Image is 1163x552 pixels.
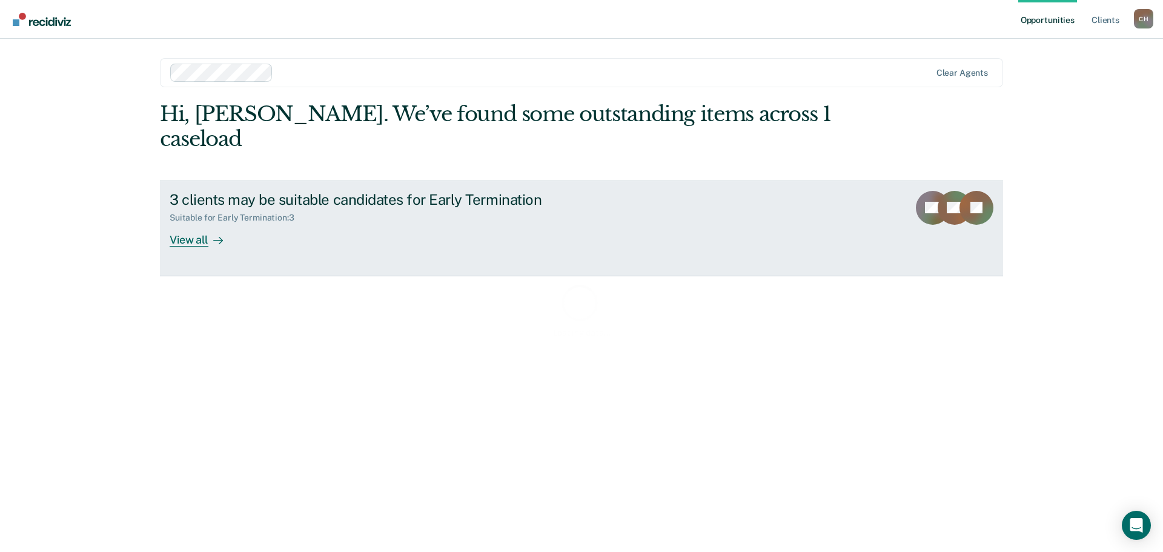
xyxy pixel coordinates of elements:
[553,328,611,338] div: Loading data...
[1134,9,1153,28] div: C H
[1122,511,1151,540] div: Open Intercom Messenger
[13,13,71,26] img: Recidiviz
[1134,9,1153,28] button: Profile dropdown button
[936,68,988,78] div: Clear agents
